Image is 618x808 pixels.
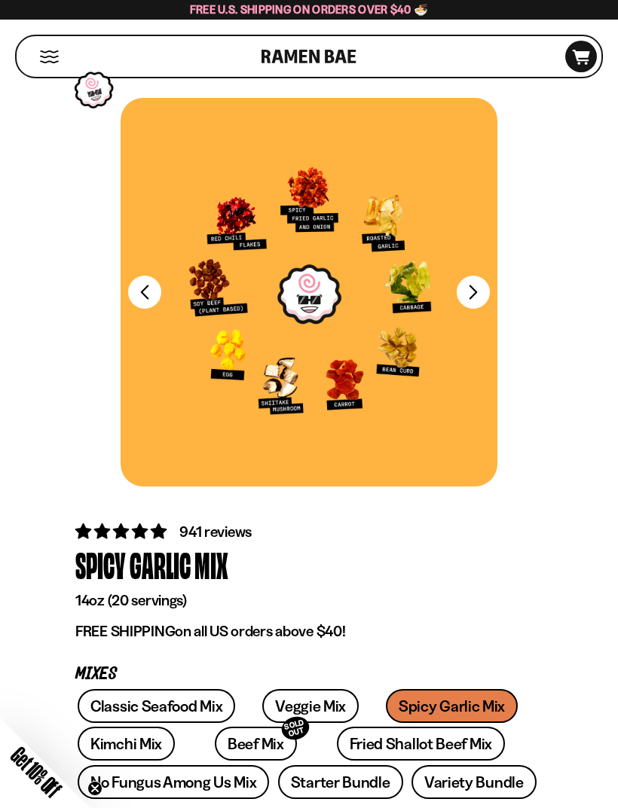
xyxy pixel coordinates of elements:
[337,727,505,761] a: Fried Shallot Beef Mix
[78,727,175,761] a: Kimchi Mix
[179,523,252,541] span: 941 reviews
[457,276,490,309] button: Next
[130,543,191,587] div: Garlic
[215,727,297,761] a: Beef MixSOLD OUT
[194,543,228,587] div: Mix
[262,689,359,723] a: Veggie Mix
[7,742,66,801] span: Get 10% Off
[190,2,429,17] span: Free U.S. Shipping on Orders over $40 🍜
[87,781,102,796] button: Close teaser
[75,622,543,641] p: on all US orders above $40!
[39,50,60,63] button: Mobile Menu Trigger
[78,689,235,723] a: Classic Seafood Mix
[78,765,269,799] a: No Fungus Among Us Mix
[411,765,537,799] a: Variety Bundle
[75,543,126,587] div: Spicy
[75,667,543,681] p: Mixes
[279,714,312,743] div: SOLD OUT
[128,276,161,309] button: Previous
[75,522,170,541] span: 4.75 stars
[278,765,403,799] a: Starter Bundle
[75,591,543,610] p: 14oz (20 servings)
[75,622,175,640] strong: FREE SHIPPING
